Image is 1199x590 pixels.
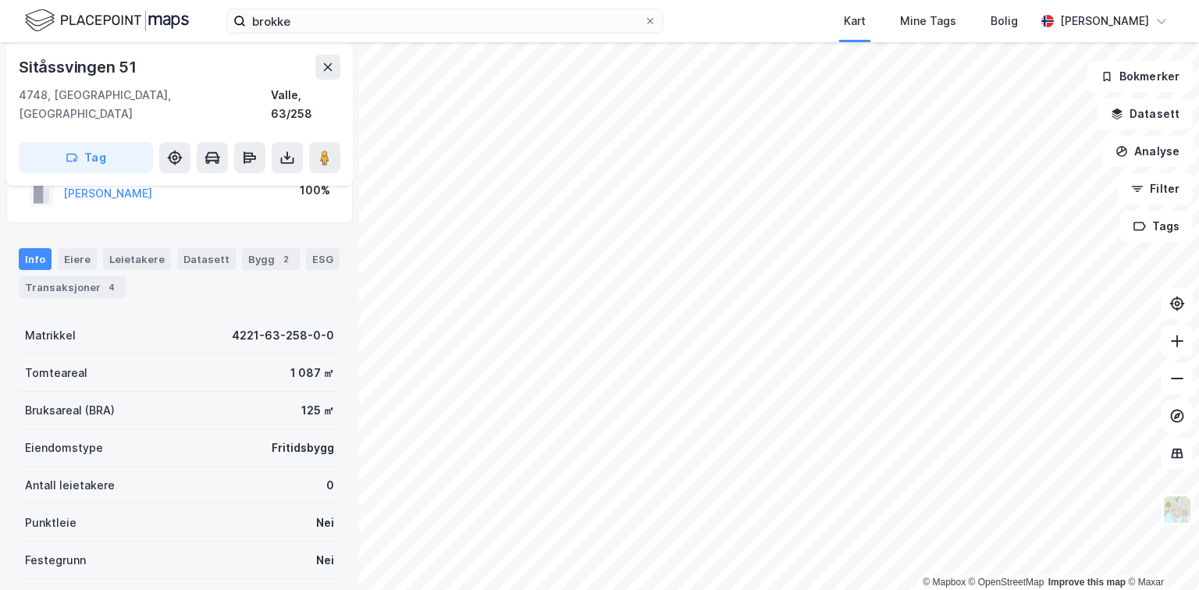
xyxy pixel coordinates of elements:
[25,476,115,495] div: Antall leietakere
[306,248,340,270] div: ESG
[290,364,334,382] div: 1 087 ㎡
[1162,495,1192,524] img: Z
[103,248,171,270] div: Leietakere
[25,401,115,420] div: Bruksareal (BRA)
[271,86,340,123] div: Valle, 63/258
[19,276,126,298] div: Transaksjoner
[25,439,103,457] div: Eiendomstype
[316,551,334,570] div: Nei
[991,12,1018,30] div: Bolig
[1121,515,1199,590] iframe: Chat Widget
[58,248,97,270] div: Eiere
[246,9,644,33] input: Søk på adresse, matrikkel, gårdeiere, leietakere eller personer
[1120,211,1193,242] button: Tags
[232,326,334,345] div: 4221-63-258-0-0
[25,7,189,34] img: logo.f888ab2527a4732fd821a326f86c7f29.svg
[19,86,271,123] div: 4748, [GEOGRAPHIC_DATA], [GEOGRAPHIC_DATA]
[301,401,334,420] div: 125 ㎡
[25,326,76,345] div: Matrikkel
[326,476,334,495] div: 0
[969,577,1044,588] a: OpenStreetMap
[242,248,300,270] div: Bygg
[25,364,87,382] div: Tomteareal
[1087,61,1193,92] button: Bokmerker
[19,55,140,80] div: Sitåssvingen 51
[1102,136,1193,167] button: Analyse
[177,248,236,270] div: Datasett
[923,577,966,588] a: Mapbox
[1098,98,1193,130] button: Datasett
[278,251,294,267] div: 2
[25,551,86,570] div: Festegrunn
[104,279,119,295] div: 4
[272,439,334,457] div: Fritidsbygg
[844,12,866,30] div: Kart
[900,12,956,30] div: Mine Tags
[300,181,330,200] div: 100%
[19,248,52,270] div: Info
[1060,12,1149,30] div: [PERSON_NAME]
[316,514,334,532] div: Nei
[25,514,76,532] div: Punktleie
[19,142,153,173] button: Tag
[1118,173,1193,204] button: Filter
[1048,577,1126,588] a: Improve this map
[1121,515,1199,590] div: Kontrollprogram for chat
